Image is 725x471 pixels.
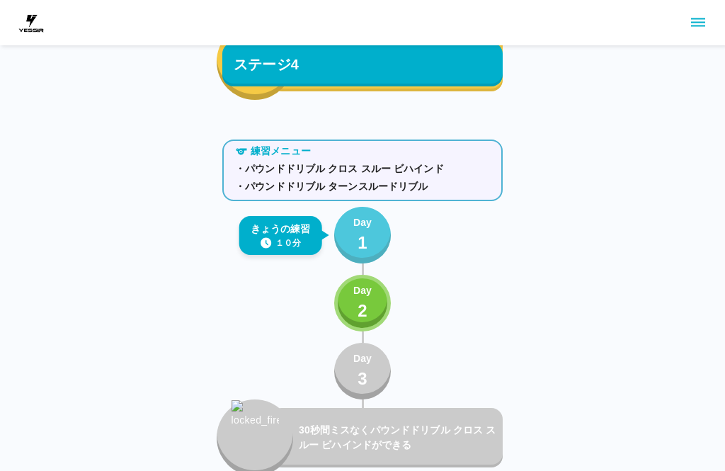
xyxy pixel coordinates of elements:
p: Day [353,283,372,298]
p: Day [353,351,372,366]
p: ・パウンドドリブル ターンスルードリブル [235,179,490,194]
button: Day3 [334,343,391,399]
p: ・パウンドドリブル クロス スルー ビハインド [235,161,490,176]
p: １０分 [275,237,301,249]
p: 練習メニュー [251,144,311,159]
p: 3 [358,366,367,392]
p: きょうの練習 [251,222,311,237]
button: sidemenu [686,11,710,35]
img: dummy [17,8,45,37]
p: 1 [358,230,367,256]
p: Day [353,215,372,230]
p: 2 [358,298,367,324]
button: Day1 [334,207,391,263]
img: locked_fire_icon [232,400,279,458]
button: Day2 [334,275,391,331]
p: ステージ4 [234,54,299,75]
button: fire_icon [217,23,293,100]
p: 30秒間ミスなくパウンドドリブル クロス スルー ビハインドができる [299,423,497,453]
